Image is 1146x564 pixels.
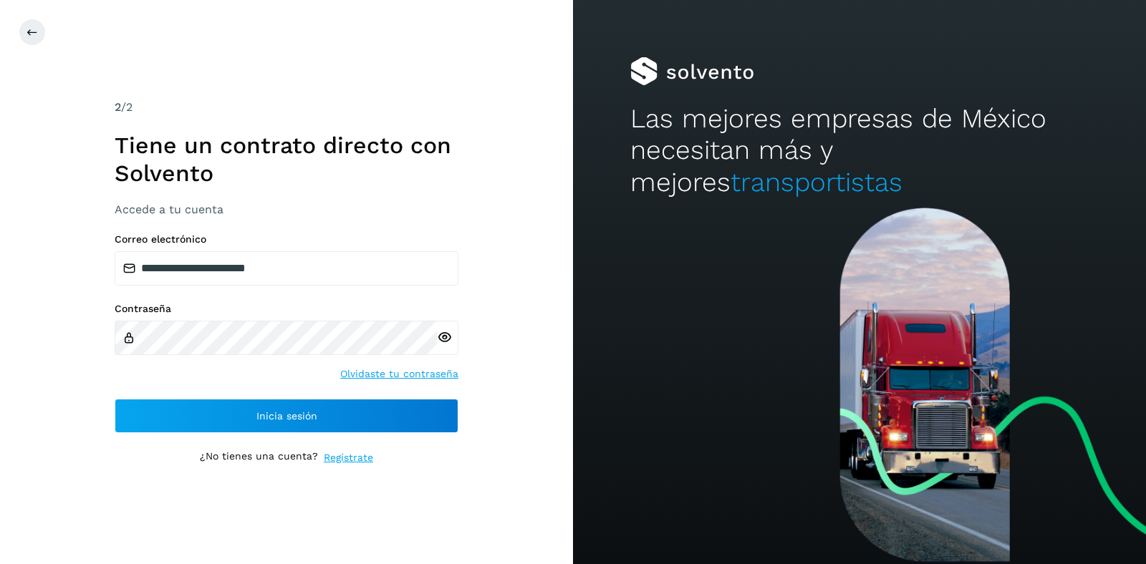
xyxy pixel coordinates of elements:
h2: Las mejores empresas de México necesitan más y mejores [630,103,1089,198]
h3: Accede a tu cuenta [115,203,458,216]
button: Inicia sesión [115,399,458,433]
span: transportistas [731,167,902,198]
h1: Tiene un contrato directo con Solvento [115,132,458,187]
label: Correo electrónico [115,233,458,245]
label: Contraseña [115,303,458,315]
p: ¿No tienes una cuenta? [200,450,318,465]
div: /2 [115,99,458,116]
a: Olvidaste tu contraseña [340,366,458,381]
span: Inicia sesión [256,411,317,421]
span: 2 [115,100,121,114]
a: Regístrate [324,450,373,465]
